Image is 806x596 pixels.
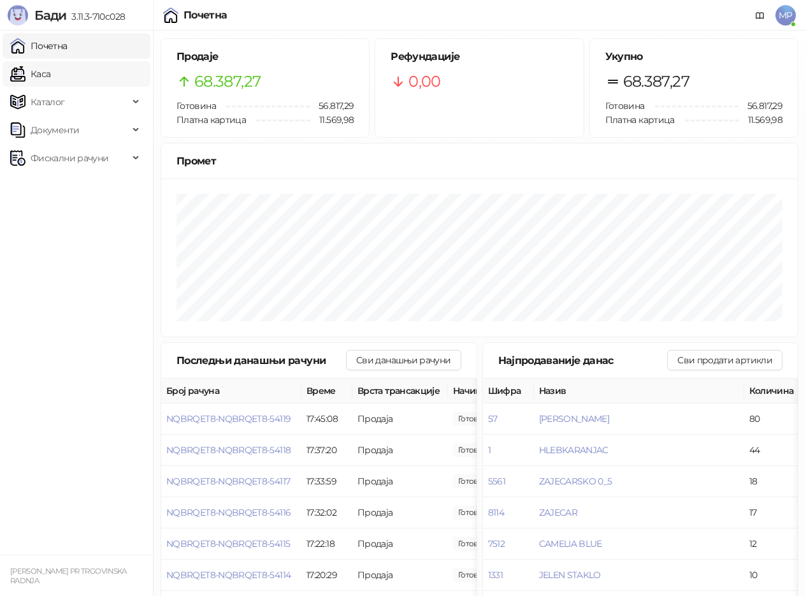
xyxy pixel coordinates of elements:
[166,569,291,581] button: NQBRQET8-NQBRQET8-54114
[739,113,782,127] span: 11.569,98
[352,466,448,497] td: Продаја
[176,100,216,112] span: Готовина
[194,69,261,94] span: 68.387,27
[448,379,575,403] th: Начини плаћања
[176,114,246,126] span: Платна картица
[488,569,503,581] button: 1331
[453,443,496,457] span: 480,00
[176,153,782,169] div: Промет
[34,8,66,23] span: Бади
[352,497,448,528] td: Продаја
[184,10,227,20] div: Почетна
[744,466,802,497] td: 18
[605,114,675,126] span: Платна картица
[744,528,802,560] td: 12
[744,435,802,466] td: 44
[483,379,534,403] th: Шифра
[623,69,689,94] span: 68.387,27
[301,497,352,528] td: 17:32:02
[453,537,496,551] span: 85,00
[166,538,290,549] button: NQBRQET8-NQBRQET8-54115
[10,33,68,59] a: Почетна
[352,528,448,560] td: Продаја
[8,5,28,25] img: Logo
[488,507,504,518] button: 8114
[408,69,440,94] span: 0,00
[166,476,290,487] button: NQBRQET8-NQBRQET8-54117
[534,379,744,403] th: Назив
[166,413,291,425] button: NQBRQET8-NQBRQET8-54119
[453,505,496,520] span: 430,00
[310,113,354,127] span: 11.569,98
[31,89,65,115] span: Каталог
[346,350,461,370] button: Сви данашњи рачуни
[539,413,610,425] button: [PERSON_NAME]
[605,49,782,64] h5: Укупно
[539,569,601,581] button: JELEN STAKLO
[352,403,448,435] td: Продаја
[352,379,448,403] th: Врста трансакције
[744,403,802,435] td: 80
[301,379,352,403] th: Време
[301,466,352,497] td: 17:33:59
[744,379,802,403] th: Количина
[301,435,352,466] td: 17:37:20
[453,474,496,488] span: 125,55
[750,5,770,25] a: Документација
[498,353,668,368] div: Најпродаваније данас
[667,350,782,370] button: Сви продати артикли
[301,560,352,591] td: 17:20:29
[453,568,496,582] span: 170,00
[488,413,498,425] button: 57
[166,444,291,456] button: NQBRQET8-NQBRQET8-54118
[66,11,125,22] span: 3.11.3-710c028
[744,497,802,528] td: 17
[539,476,612,487] button: ZAJECARSKO 0_5
[31,117,79,143] span: Документи
[161,379,301,403] th: Број рачуна
[166,507,291,518] button: NQBRQET8-NQBRQET8-54116
[605,100,645,112] span: Готовина
[301,528,352,560] td: 17:22:18
[488,538,505,549] button: 7512
[539,444,608,456] button: HLEBKARANJAC
[352,560,448,591] td: Продаја
[352,435,448,466] td: Продаја
[453,412,496,426] span: 199,00
[176,353,346,368] div: Последњи данашњи рачуни
[488,444,491,456] button: 1
[310,99,354,113] span: 56.817,29
[744,560,802,591] td: 10
[738,99,782,113] span: 56.817,29
[539,507,578,518] button: ZAJECAR
[775,5,796,25] span: MP
[301,403,352,435] td: 17:45:08
[10,61,50,87] a: Каса
[10,567,127,585] small: [PERSON_NAME] PR TRGOVINSKA RADNJA
[31,145,108,171] span: Фискални рачуни
[176,49,354,64] h5: Продаје
[391,49,568,64] h5: Рефундације
[539,538,602,549] button: CAMELIA BLUE
[488,476,505,487] button: 5561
